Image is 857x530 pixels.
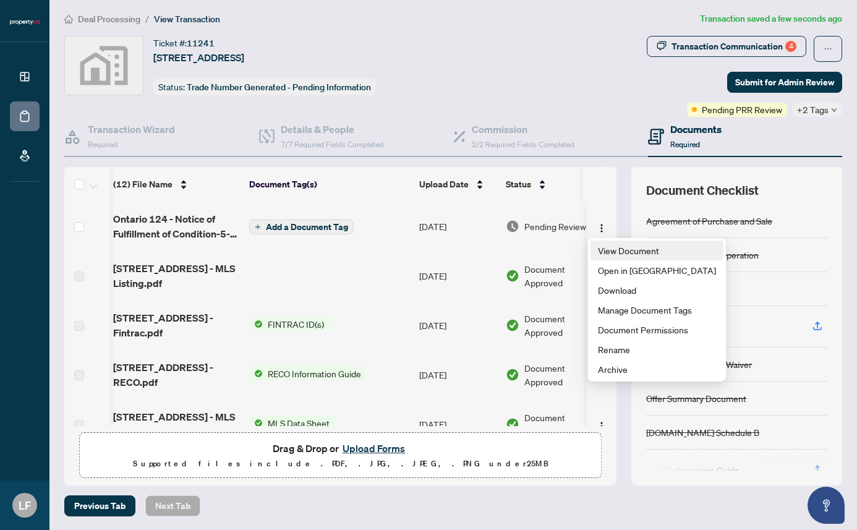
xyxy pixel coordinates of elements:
span: Submit for Admin Review [735,72,834,92]
div: Agreement of Purchase and Sale [646,214,772,228]
span: Trade Number Generated - Pending Information [187,82,371,93]
button: Open asap [808,487,845,524]
span: (12) File Name [113,177,173,191]
span: down [831,107,837,113]
h4: Details & People [281,122,383,137]
td: [DATE] [414,400,501,449]
div: Transaction Communication [672,36,796,56]
img: logo [10,19,40,26]
span: Upload Date [419,177,469,191]
span: Manage Document Tags [598,303,716,317]
span: [STREET_ADDRESS] - MLS Data Information Sheet.pdf [113,409,239,439]
td: [DATE] [414,251,501,301]
h4: Transaction Wizard [88,122,175,137]
span: RECO Information Guide [263,367,366,380]
button: Logo [592,414,612,434]
span: 11241 [187,38,215,49]
span: Deal Processing [78,14,140,25]
span: [STREET_ADDRESS] - Fintrac.pdf [113,310,239,340]
li: / [145,12,149,26]
img: Status Icon [249,416,263,430]
th: Document Tag(s) [244,167,414,202]
th: Status [501,167,606,202]
span: Document Approved [524,361,601,388]
div: Ticket #: [153,36,215,50]
button: Add a Document Tag [249,220,354,234]
span: Required [88,140,117,149]
button: Status IconFINTRAC ID(s) [249,317,329,331]
button: Transaction Communication4 [647,36,806,57]
span: [STREET_ADDRESS] [153,50,244,65]
span: Open in [GEOGRAPHIC_DATA] [598,263,716,277]
img: Logo [597,421,607,431]
th: (12) File Name [108,167,244,202]
span: Download [598,283,716,297]
button: Previous Tab [64,495,135,516]
img: Document Status [506,220,519,233]
img: Document Status [506,269,519,283]
span: Archive [598,362,716,376]
th: Upload Date [414,167,501,202]
button: Status IconRECO Information Guide [249,367,366,380]
h4: Documents [670,122,722,137]
span: 2/2 Required Fields Completed [472,140,574,149]
td: [DATE] [414,350,501,400]
h4: Commission [472,122,574,137]
td: [DATE] [414,202,501,251]
img: Document Status [506,417,519,431]
span: View Transaction [154,14,220,25]
img: Document Status [506,318,519,332]
td: [DATE] [414,301,501,350]
button: Submit for Admin Review [727,72,842,93]
img: Status Icon [249,367,263,380]
div: Offer Summary Document [646,391,746,405]
button: Status IconMLS Data Sheet [249,416,335,430]
span: ellipsis [824,45,832,53]
span: [STREET_ADDRESS] - RECO.pdf [113,360,239,390]
div: Status: [153,79,376,95]
p: Supported files include .PDF, .JPG, .JPEG, .PNG under 25 MB [87,456,594,471]
span: Document Permissions [598,323,716,336]
span: Document Approved [524,262,601,289]
span: Ontario 124 - Notice of Fulfillment of Condition-5-2.pdf [113,212,239,241]
span: Previous Tab [74,496,126,516]
span: MLS Data Sheet [263,416,335,430]
span: Document Checklist [646,182,759,199]
span: Rename [598,343,716,356]
article: Transaction saved a few seconds ago [700,12,842,26]
button: Logo [592,216,612,236]
span: Document Approved [524,411,601,438]
span: Required [670,140,700,149]
div: [DOMAIN_NAME] Schedule B [646,425,759,439]
span: Drag & Drop orUpload FormsSupported files include .PDF, .JPG, .JPEG, .PNG under25MB [80,433,601,479]
span: Add a Document Tag [266,223,348,231]
span: home [64,15,73,24]
span: Pending Review [524,220,586,233]
button: Next Tab [145,495,200,516]
button: Upload Forms [339,440,409,456]
span: Drag & Drop or [273,440,409,456]
span: Document Approved [524,312,601,339]
span: [STREET_ADDRESS] - MLS Listing.pdf [113,261,239,291]
span: FINTRAC ID(s) [263,317,329,331]
img: Status Icon [249,317,263,331]
img: Document Status [506,368,519,382]
span: Pending PRR Review [702,103,782,116]
img: svg%3e [65,36,143,95]
img: Logo [597,223,607,233]
span: 7/7 Required Fields Completed [281,140,383,149]
button: Add a Document Tag [249,219,354,235]
span: Status [506,177,531,191]
span: plus [255,224,261,230]
div: 4 [785,41,796,52]
span: LF [19,497,31,514]
span: +2 Tags [797,103,829,117]
span: View Document [598,244,716,257]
